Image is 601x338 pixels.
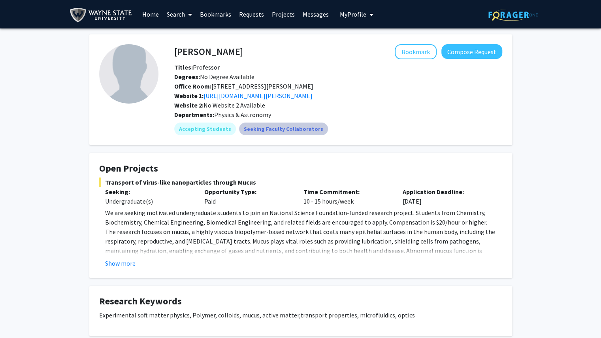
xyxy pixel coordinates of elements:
[105,259,136,268] button: Show more
[99,177,502,187] span: Transport of Virus-like nanoparticles through Mucus
[204,187,292,196] p: Opportunity Type:
[196,0,235,28] a: Bookmarks
[298,187,397,206] div: 10 - 15 hours/week
[397,187,496,206] div: [DATE]
[99,44,158,104] img: Profile Picture
[235,0,268,28] a: Requests
[174,82,211,90] b: Office Room:
[105,187,192,196] p: Seeking:
[105,196,192,206] div: Undergraduate(s)
[340,10,366,18] span: My Profile
[174,63,193,71] b: Titles:
[138,0,163,28] a: Home
[441,44,502,59] button: Compose Request to Ashis Mukhopadhyay
[105,208,502,227] p: We are seeking motivated undergraduate students to join an Nationsl Science Foundation-funded res...
[268,0,299,28] a: Projects
[70,6,136,24] img: Wayne State University Logo
[105,227,502,284] p: The research focuses on mucus, a highly viscous biopolymer-based network that coats many epitheli...
[6,302,34,332] iframe: Chat
[198,187,298,206] div: Paid
[174,111,214,119] b: Departments:
[163,0,196,28] a: Search
[99,296,502,307] h4: Research Keywords
[174,63,220,71] span: Professor
[203,92,313,100] a: Opens in a new tab
[174,82,313,90] span: [STREET_ADDRESS][PERSON_NAME]
[488,9,538,21] img: ForagerOne Logo
[174,92,203,100] b: Website 1:
[174,123,236,135] mat-chip: Accepting Students
[395,44,437,59] button: Add Ashis Mukhopadhyay to Bookmarks
[174,101,265,109] span: No Website 2 Available
[403,187,490,196] p: Application Deadline:
[99,310,502,320] p: Experimental soft matter physics, Polymer, colloids, mucus, active matter,transport properties, m...
[239,123,328,135] mat-chip: Seeking Faculty Collaborators
[99,163,502,174] h4: Open Projects
[303,187,391,196] p: Time Commitment:
[174,73,254,81] span: No Degree Available
[174,44,243,59] h4: [PERSON_NAME]
[174,73,200,81] b: Degrees:
[214,111,271,119] span: Physics & Astronomy
[299,0,333,28] a: Messages
[174,101,203,109] b: Website 2:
